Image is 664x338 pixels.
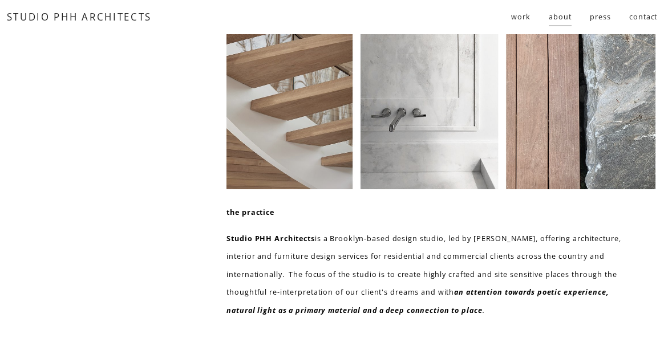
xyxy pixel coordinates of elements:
[226,234,315,243] strong: Studio PHH Architects
[511,7,531,27] a: folder dropdown
[511,8,531,26] span: work
[7,10,152,23] a: STUDIO PHH ARCHITECTS
[483,306,485,315] em: .
[629,7,657,27] a: contact
[226,230,629,320] p: is a Brooklyn-based design studio, led by [PERSON_NAME], offering architecture, interior and furn...
[226,287,611,315] em: an attention towards poetic experience, natural light as a primary material and a deep connection...
[549,7,571,27] a: about
[590,7,610,27] a: press
[226,207,274,217] strong: the practice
